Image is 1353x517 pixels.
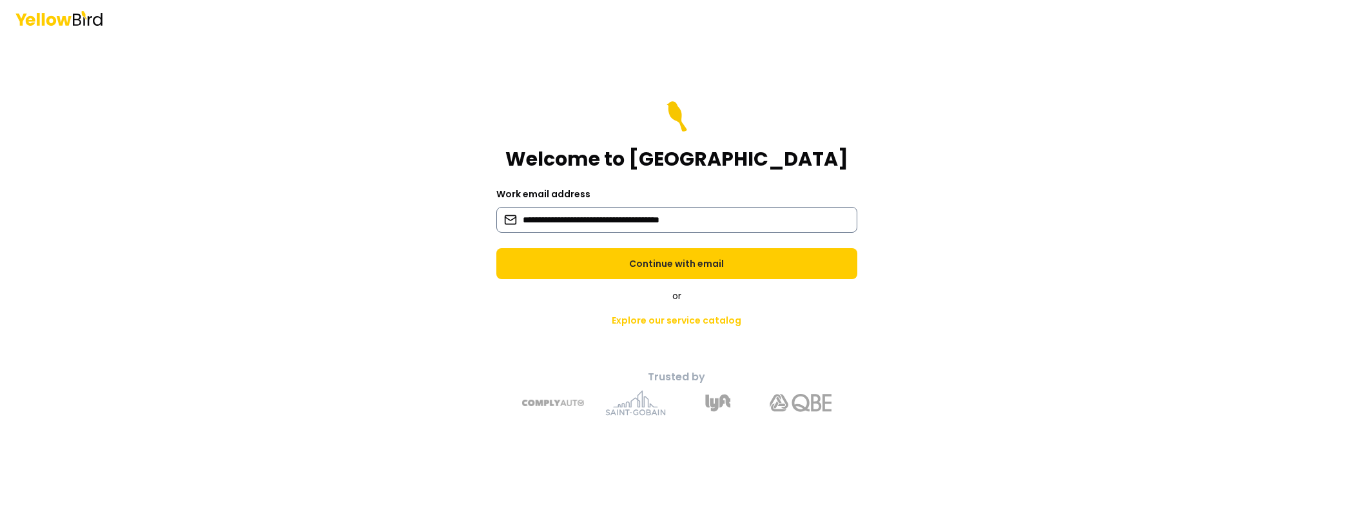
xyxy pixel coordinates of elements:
p: Trusted by [450,369,904,385]
label: Work email address [496,188,590,200]
span: or [672,289,681,302]
a: Explore our service catalog [601,307,752,333]
h1: Welcome to [GEOGRAPHIC_DATA] [505,148,848,171]
button: Continue with email [496,248,857,279]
